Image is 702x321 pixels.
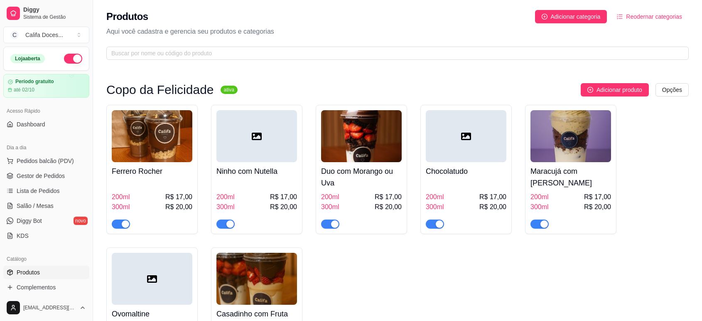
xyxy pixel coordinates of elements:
a: Complementos [3,281,89,294]
span: Lista de Pedidos [17,187,60,195]
span: Opções [662,85,682,94]
span: 300ml [530,202,549,212]
a: Gestor de Pedidos [3,169,89,183]
h4: Ovomaltine [112,308,192,320]
article: até 02/10 [14,86,34,93]
button: Reodernar categorias [610,10,689,23]
span: plus-circle [587,87,593,93]
span: Gestor de Pedidos [17,172,65,180]
div: Acesso Rápido [3,104,89,118]
span: 200ml [112,192,130,202]
span: 300ml [321,202,339,212]
span: 300ml [112,202,130,212]
span: R$ 17,00 [584,192,611,202]
h4: Ferrero Rocher [112,165,192,177]
span: Reodernar categorias [626,12,682,21]
button: [EMAIL_ADDRESS][DOMAIN_NAME] [3,298,89,318]
a: Dashboard [3,118,89,131]
div: Catálogo [3,252,89,266]
img: product-image [530,110,611,162]
a: Período gratuitoaté 02/10 [3,74,89,98]
span: R$ 17,00 [270,192,297,202]
span: R$ 20,00 [165,202,192,212]
span: R$ 17,00 [165,192,192,202]
span: R$ 20,00 [270,202,297,212]
div: Loja aberta [10,54,45,63]
article: Período gratuito [15,79,54,85]
span: R$ 17,00 [375,192,402,202]
h2: Produtos [106,10,148,23]
h4: Maracujá com [PERSON_NAME] [530,165,611,189]
span: 300ml [426,202,444,212]
span: ordered-list [617,14,623,20]
span: [EMAIL_ADDRESS][DOMAIN_NAME] [23,304,76,311]
span: R$ 20,00 [375,202,402,212]
img: product-image [216,253,297,305]
span: 200ml [216,192,235,202]
span: 200ml [321,192,339,202]
h4: Duo com Morango ou Uva [321,165,402,189]
span: Salão / Mesas [17,202,54,210]
a: Produtos [3,266,89,279]
span: Complementos [17,283,56,291]
span: Sistema de Gestão [23,14,86,20]
h4: Casadinho com Fruta [216,308,297,320]
span: 200ml [426,192,444,202]
a: KDS [3,229,89,242]
span: plus-circle [542,14,547,20]
h4: Chocolatudo [426,165,506,177]
span: Dashboard [17,120,45,128]
span: Adicionar categoria [551,12,601,21]
a: Diggy Botnovo [3,214,89,227]
span: Pedidos balcão (PDV) [17,157,74,165]
button: Adicionar categoria [535,10,607,23]
a: Lista de Pedidos [3,184,89,198]
span: R$ 17,00 [479,192,506,202]
input: Buscar por nome ou código do produto [111,49,677,58]
span: R$ 20,00 [479,202,506,212]
img: product-image [321,110,402,162]
h4: Ninho com Nutella [216,165,297,177]
span: R$ 20,00 [584,202,611,212]
h3: Copo da Felicidade [106,85,214,95]
img: product-image [112,110,192,162]
a: DiggySistema de Gestão [3,3,89,23]
button: Alterar Status [64,54,82,64]
div: Califa Doces ... [25,31,63,39]
button: Select a team [3,27,89,43]
button: Opções [655,83,689,96]
span: Diggy [23,6,86,14]
button: Adicionar produto [581,83,649,96]
span: 300ml [216,202,235,212]
span: 200ml [530,192,549,202]
p: Aqui você cadastra e gerencia seu produtos e categorias [106,27,689,37]
span: C [10,31,19,39]
a: Salão / Mesas [3,199,89,212]
span: KDS [17,232,29,240]
span: Adicionar produto [596,85,642,94]
sup: ativa [221,86,238,94]
button: Pedidos balcão (PDV) [3,154,89,168]
span: Produtos [17,268,40,277]
div: Dia a dia [3,141,89,154]
span: Diggy Bot [17,217,42,225]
